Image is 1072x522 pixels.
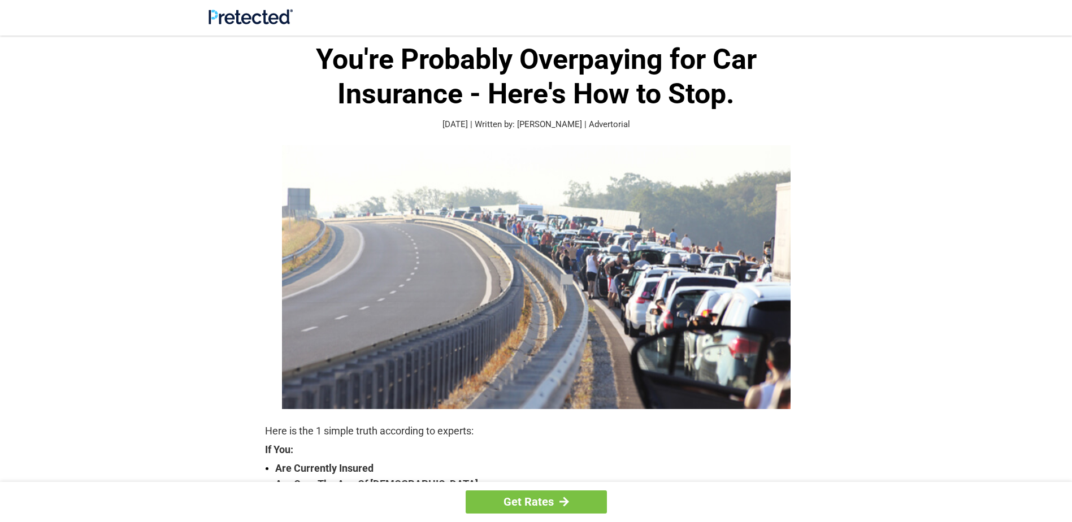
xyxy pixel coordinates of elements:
[275,476,808,492] strong: Are Over The Age Of [DEMOGRAPHIC_DATA]
[265,445,808,455] strong: If You:
[275,460,808,476] strong: Are Currently Insured
[209,9,293,24] img: Site Logo
[265,42,808,111] h1: You're Probably Overpaying for Car Insurance - Here's How to Stop.
[265,118,808,131] p: [DATE] | Written by: [PERSON_NAME] | Advertorial
[209,16,293,27] a: Site Logo
[466,490,607,514] a: Get Rates
[265,423,808,439] p: Here is the 1 simple truth according to experts:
